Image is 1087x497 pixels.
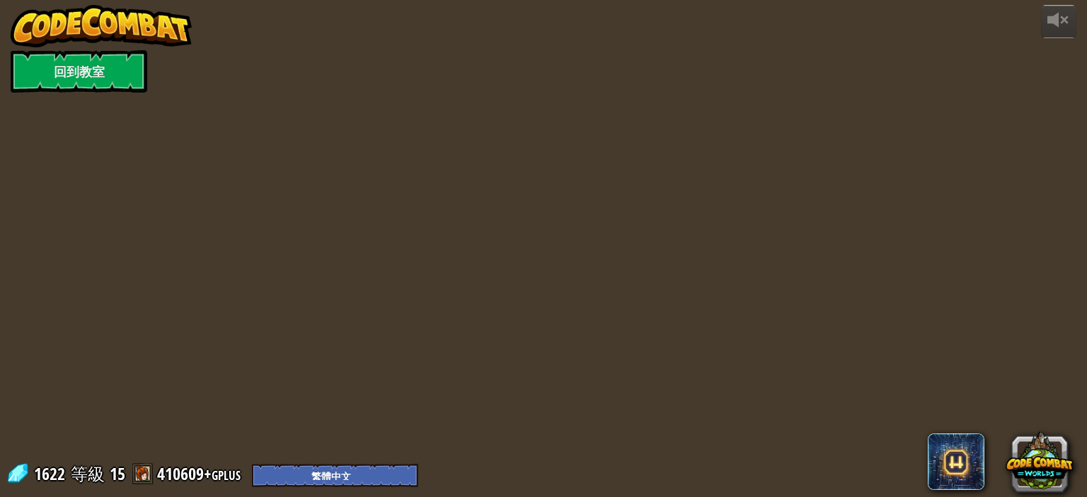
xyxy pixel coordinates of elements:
span: 1622 [34,462,69,485]
img: CodeCombat - Learn how to code by playing a game [11,5,192,47]
span: 等級 [71,462,105,486]
a: 回到教室 [11,50,147,93]
span: 15 [110,462,125,485]
button: 調整音量 [1041,5,1076,38]
a: 410609+gplus [157,462,245,485]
